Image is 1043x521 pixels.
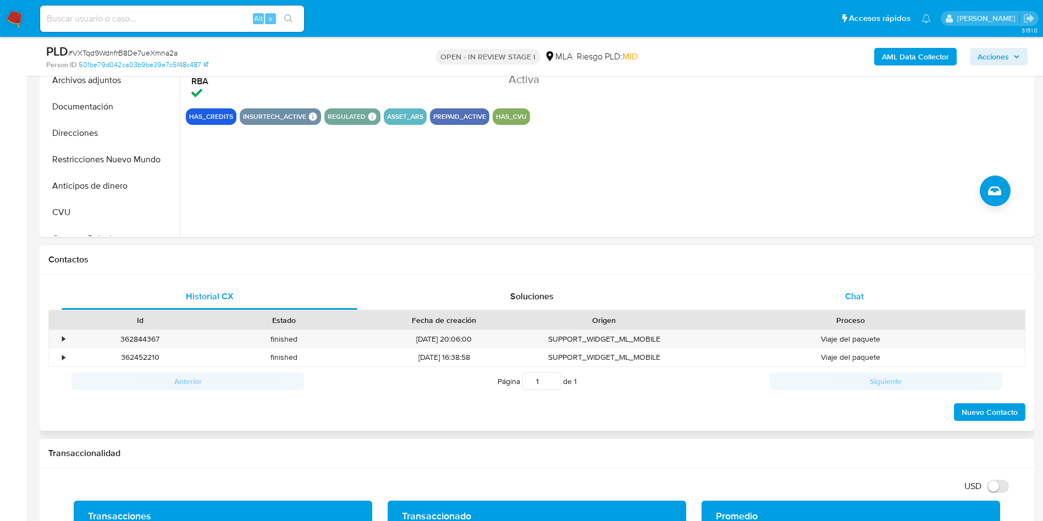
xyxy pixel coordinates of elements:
[42,94,180,120] button: Documentación
[68,47,178,58] span: # VXTqd9WdnfrB8De7ueXmna2a
[79,60,208,70] a: 501be79d042ca03b9be39e7c5f48c487
[849,13,910,24] span: Accesos rápidos
[46,60,76,70] b: Person ID
[954,403,1025,421] button: Nuevo Contacto
[42,173,180,199] button: Anticipos de dinero
[532,348,676,366] div: SUPPORT_WIDGET_ML_MOBILE
[387,114,423,119] button: asset_ars
[212,330,356,348] div: finished
[277,11,300,26] button: search-icon
[882,48,949,65] b: AML Data Collector
[76,315,205,326] div: Id
[540,315,669,326] div: Origen
[684,315,1017,326] div: Proceso
[970,48,1028,65] button: Acciones
[254,13,263,24] span: Alt
[356,348,532,366] div: [DATE] 16:38:58
[189,114,233,119] button: has_credits
[978,48,1009,65] span: Acciones
[42,226,180,252] button: Cruces y Relaciones
[364,315,525,326] div: Fecha de creación
[1023,13,1035,24] a: Salir
[436,49,540,64] p: OPEN - IN REVIEW STAGE I
[1022,26,1038,35] span: 3.151.0
[48,254,1025,265] h1: Contactos
[42,146,180,173] button: Restricciones Nuevo Mundo
[770,372,1002,390] button: Siguiente
[68,330,212,348] div: 362844367
[874,48,957,65] button: AML Data Collector
[845,290,864,303] span: Chat
[220,315,349,326] div: Estado
[212,348,356,366] div: finished
[509,72,709,87] dd: Activa
[496,114,527,119] button: has_cvu
[577,51,638,63] span: Riesgo PLD:
[676,330,1025,348] div: Viaje del paquete
[62,334,65,344] div: •
[574,376,577,387] span: 1
[433,114,486,119] button: prepaid_active
[622,50,638,63] span: MID
[186,290,234,303] span: Historial CX
[46,42,68,60] b: PLD
[532,330,676,348] div: SUPPORT_WIDGET_ML_MOBILE
[510,290,554,303] span: Soluciones
[42,67,180,94] button: Archivos adjuntos
[40,12,304,26] input: Buscar usuario o caso...
[243,114,306,119] button: insurtech_active
[191,75,392,87] dt: RBA
[962,404,1018,420] span: Nuevo Contacto
[328,114,366,119] button: regulated
[269,13,272,24] span: s
[676,348,1025,366] div: Viaje del paquete
[62,352,65,363] div: •
[42,199,180,226] button: CVU
[71,372,304,390] button: Anterior
[68,348,212,366] div: 362452210
[544,51,572,63] div: MLA
[356,330,532,348] div: [DATE] 20:06:00
[921,14,931,23] a: Notificaciones
[957,13,1019,24] p: rocio.garcia@mercadolibre.com
[498,372,577,390] span: Página de
[42,120,180,146] button: Direcciones
[48,448,1025,459] h1: Transaccionalidad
